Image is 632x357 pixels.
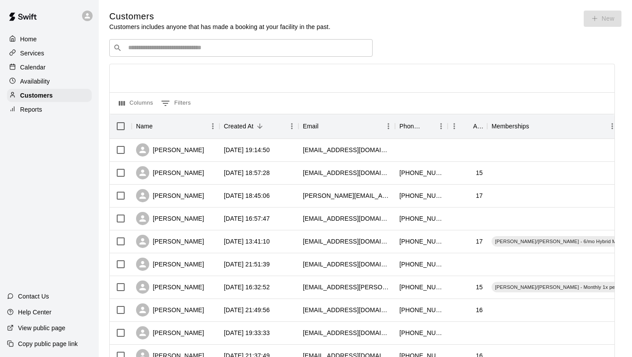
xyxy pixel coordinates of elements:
div: [PERSON_NAME] [136,166,204,179]
div: 2025-09-15 18:57:28 [224,168,270,177]
div: +19737031789 [399,328,443,337]
div: 17 [476,191,483,200]
div: +19088724994 [399,214,443,223]
div: Age [448,114,487,138]
div: obrienjake09@gmail.com [303,306,391,314]
a: Services [7,47,92,60]
div: [PERSON_NAME] [136,326,204,339]
a: Availability [7,75,92,88]
button: Menu [382,120,395,133]
button: Menu [448,120,461,133]
div: [PERSON_NAME] [136,303,204,317]
div: rgkalocsay@gmail.com [303,168,391,177]
button: Sort [153,120,165,132]
div: 17 [476,237,483,246]
a: Home [7,33,92,46]
span: You don't have the permission to add customers [584,11,621,31]
p: Reports [20,105,42,114]
p: Contact Us [18,292,49,301]
div: 2025-09-10 16:32:52 [224,283,270,291]
p: Customers includes anyone that has made a booking at your facility in the past. [109,22,330,31]
button: Sort [422,120,434,132]
div: Name [132,114,219,138]
div: Name [136,114,153,138]
div: [PERSON_NAME] [136,143,204,157]
div: 2025-09-11 21:51:39 [224,260,270,269]
div: kathyoshea98@gmail.com [303,214,391,223]
div: Search customers by name or email [109,39,373,57]
div: 2025-09-15 19:14:50 [224,146,270,154]
p: Calendar [20,63,46,72]
div: 2025-09-08 19:33:33 [224,328,270,337]
div: +15512254994 [399,306,443,314]
div: [PERSON_NAME] [136,235,204,248]
button: Select columns [117,96,155,110]
p: Home [20,35,37,44]
a: Customers [7,89,92,102]
p: Availability [20,77,50,86]
div: Memberships [487,114,619,138]
div: +14847888652 [399,237,443,246]
div: [PERSON_NAME] [136,258,204,271]
div: lmdb21@yahoo.com [303,260,391,269]
div: toddfisher29@gmail.com [303,328,391,337]
div: 2025-09-15 18:45:06 [224,191,270,200]
p: Help Center [18,308,51,317]
div: Email [303,114,319,138]
div: +12014012673 [399,168,443,177]
div: r.j.baldwin2020@gmail.com [303,191,391,200]
div: [PERSON_NAME] [136,189,204,202]
button: Sort [254,120,266,132]
div: brstell5@yahoo.com [303,237,391,246]
div: +12013217233 [399,283,443,291]
div: +19739547530 [399,260,443,269]
div: jack.leibensperger@gmail.com [303,283,391,291]
div: 2025-09-08 21:49:56 [224,306,270,314]
div: Phone Number [399,114,422,138]
button: Menu [206,120,219,133]
button: Sort [529,120,542,132]
button: Menu [606,120,619,133]
p: Services [20,49,44,58]
div: Memberships [492,114,529,138]
p: Customers [20,91,53,100]
p: Copy public page link [18,339,78,348]
button: Sort [461,120,473,132]
div: Age [473,114,483,138]
div: 15 [476,168,483,177]
div: 15 [476,283,483,291]
button: Menu [434,120,448,133]
a: Reports [7,103,92,116]
p: View public page [18,324,65,332]
div: 2025-09-15 16:57:47 [224,214,270,223]
div: Created At [224,114,254,138]
div: 2025-09-15 13:41:10 [224,237,270,246]
a: Calendar [7,61,92,74]
div: Phone Number [395,114,448,138]
div: 16 [476,306,483,314]
button: Menu [285,120,298,133]
div: [PERSON_NAME] [136,212,204,225]
div: kingjaci@icloud.com [303,146,391,154]
h5: Customers [109,11,330,22]
button: Show filters [159,96,193,110]
div: Created At [219,114,298,138]
div: [PERSON_NAME] [136,280,204,294]
button: Sort [319,120,331,132]
div: +19734079774 [399,191,443,200]
div: Email [298,114,395,138]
